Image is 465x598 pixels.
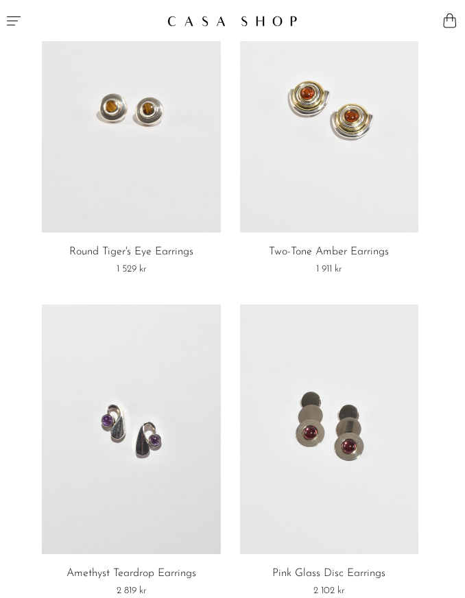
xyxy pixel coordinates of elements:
[272,568,385,580] a: Pink Glass Disc Earrings
[313,586,345,596] span: 2 102 kr
[117,586,147,596] span: 2 819 kr
[67,568,196,580] a: Amethyst Teardrop Earrings
[117,264,147,274] span: 1 529 kr
[269,246,389,259] a: Two-Tone Amber Earrings
[69,246,193,259] a: Round Tiger's Eye Earrings
[316,264,342,274] span: 1 911 kr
